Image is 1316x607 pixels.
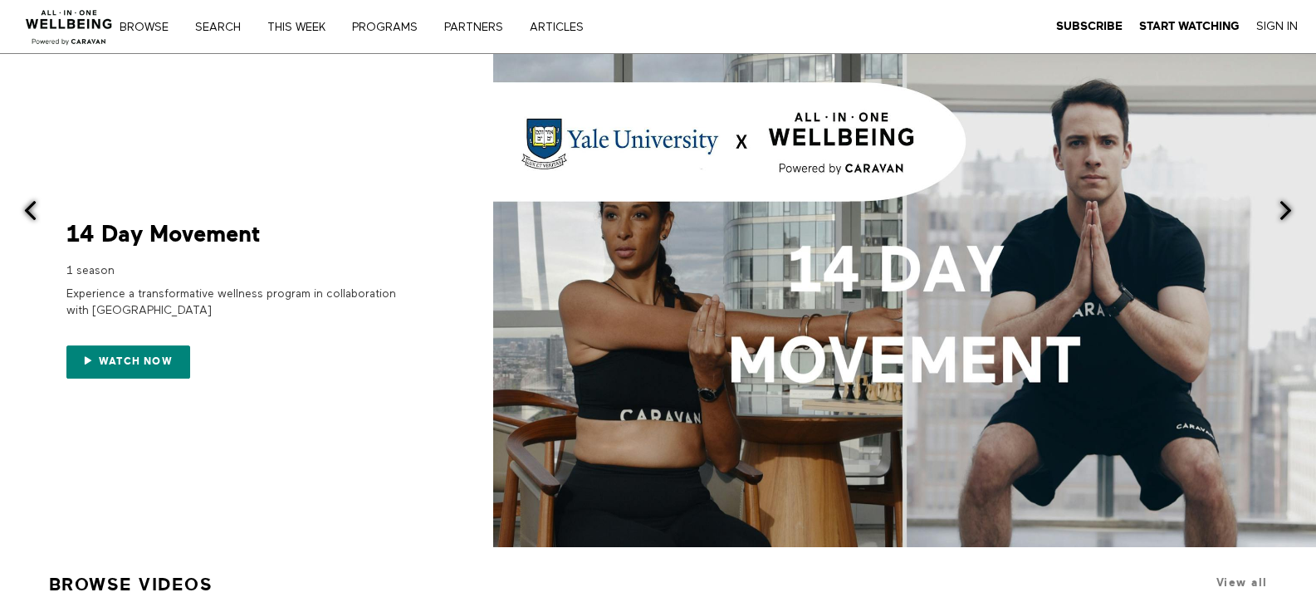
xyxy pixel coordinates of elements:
a: PARTNERS [438,22,521,33]
a: Subscribe [1056,19,1123,34]
a: View all [1216,576,1268,589]
strong: Start Watching [1139,20,1240,32]
a: Search [189,22,258,33]
a: PROGRAMS [346,22,435,33]
nav: Primary [131,18,618,35]
strong: Subscribe [1056,20,1123,32]
a: Sign In [1256,19,1298,34]
a: ARTICLES [524,22,601,33]
a: THIS WEEK [262,22,343,33]
a: Start Watching [1139,19,1240,34]
a: Browse [114,22,186,33]
a: Browse Videos [49,567,213,602]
